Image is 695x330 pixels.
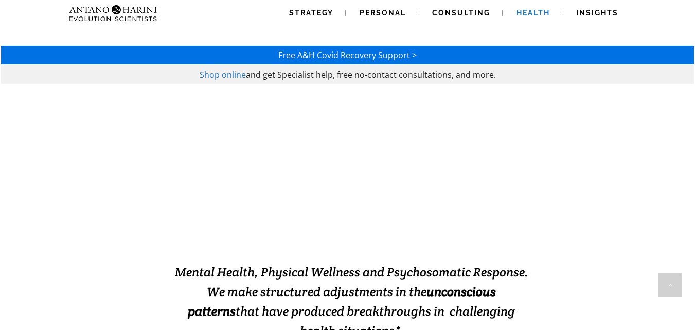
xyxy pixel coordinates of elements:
[576,9,618,17] span: Insights
[426,284,496,300] strong: unconscious
[200,69,246,80] a: Shop online
[228,190,475,241] span: Solving Impossible Situations
[246,69,496,80] span: and get Specialist help, free no-contact consultations, and more.
[278,49,417,61] a: Free A&H Covid Recovery Support >
[360,9,406,17] span: Personal
[289,9,333,17] span: Strategy
[432,9,490,17] span: Consulting
[516,9,550,17] span: Health
[188,303,236,319] strong: patterns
